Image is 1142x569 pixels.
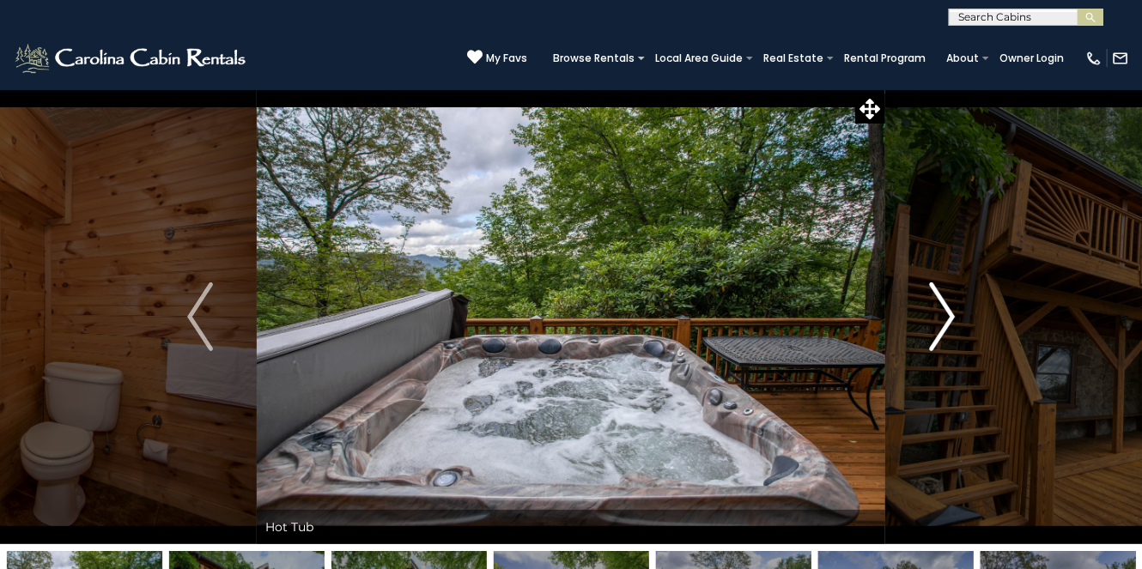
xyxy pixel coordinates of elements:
[991,46,1072,70] a: Owner Login
[835,46,934,70] a: Rental Program
[1085,50,1103,67] img: phone-regular-white.png
[467,49,527,67] a: My Favs
[187,282,213,351] img: arrow
[13,41,251,76] img: White-1-2.png
[544,46,643,70] a: Browse Rentals
[1112,50,1129,67] img: mail-regular-white.png
[143,89,258,544] button: Previous
[257,510,885,544] div: Hot Tub
[647,46,751,70] a: Local Area Guide
[929,282,955,351] img: arrow
[486,51,527,66] span: My Favs
[938,46,987,70] a: About
[755,46,832,70] a: Real Estate
[885,89,999,544] button: Next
